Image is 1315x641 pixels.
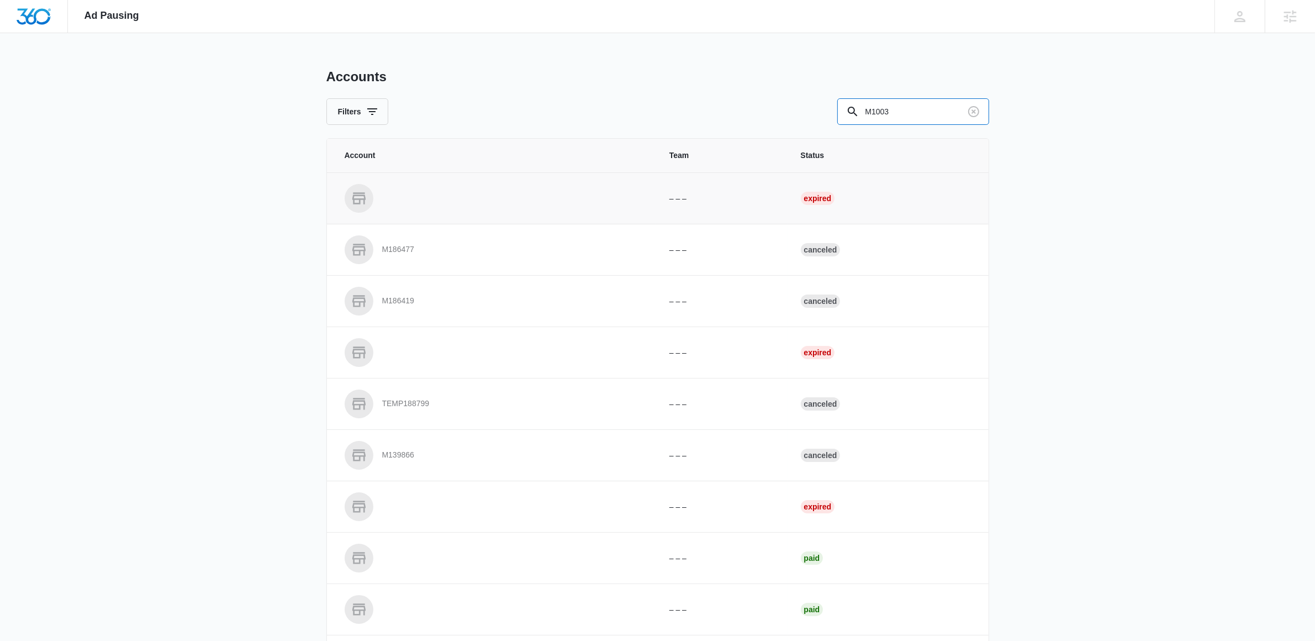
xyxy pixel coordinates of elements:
[669,193,774,204] p: – – –
[965,103,983,120] button: Clear
[326,69,387,85] h1: Accounts
[801,397,841,411] div: Canceled
[801,192,835,205] div: Expired
[801,603,823,616] div: Paid
[669,501,774,513] p: – – –
[801,346,835,359] div: Expired
[669,150,774,161] span: Team
[801,500,835,513] div: Expired
[669,296,774,307] p: – – –
[669,604,774,616] p: – – –
[382,244,414,255] p: M186477
[345,235,643,264] a: M186477
[382,450,414,461] p: M139866
[669,347,774,359] p: – – –
[669,398,774,410] p: – – –
[801,449,841,462] div: Canceled
[382,398,430,409] p: TEMP188799
[837,98,989,125] input: Search By Account Number
[326,98,388,125] button: Filters
[801,243,841,256] div: Canceled
[801,295,841,308] div: Canceled
[345,287,643,316] a: M186419
[345,390,643,418] a: TEMP188799
[345,150,643,161] span: Account
[669,244,774,256] p: – – –
[669,450,774,461] p: – – –
[801,551,823,565] div: Paid
[85,10,139,22] span: Ad Pausing
[345,441,643,470] a: M139866
[669,553,774,564] p: – – –
[382,296,414,307] p: M186419
[801,150,971,161] span: Status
